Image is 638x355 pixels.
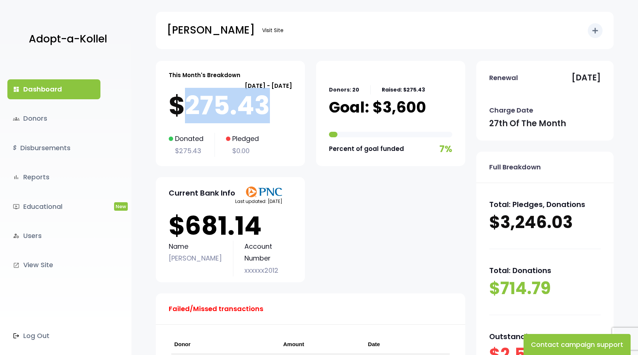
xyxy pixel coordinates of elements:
p: Account Number [244,241,292,265]
p: Charge Date [489,104,533,116]
a: Visit Site [258,23,287,38]
th: Donor [171,336,280,353]
a: groupsDonors [7,108,100,128]
p: Donated [169,133,203,145]
p: [DATE] [572,70,601,85]
p: $275.43 [169,91,292,120]
p: Failed/Missed transactions [169,303,263,315]
th: Amount [280,336,365,353]
p: Donors: 20 [329,85,359,94]
a: launchView Site [7,255,100,275]
p: Outstanding Pledges [489,330,601,343]
a: ondemand_videoEducationalNew [7,197,100,217]
p: Name [169,241,222,252]
a: dashboardDashboard [7,79,100,99]
i: add [591,26,600,35]
p: Pledged [226,133,259,145]
p: $714.79 [489,277,601,300]
p: This Month's Breakdown [169,70,240,80]
p: Total: Pledges, Donations [489,198,601,211]
i: dashboard [13,86,20,93]
p: Total: Donations [489,264,601,277]
p: 7% [439,141,452,157]
th: Date [365,336,450,353]
p: Raised: $275.43 [382,85,425,94]
i: manage_accounts [13,232,20,239]
p: $0.00 [226,145,259,157]
p: Goal: $3,600 [329,98,426,117]
a: bar_chartReports [7,167,100,187]
p: xxxxxx2012 [244,265,292,276]
p: $275.43 [169,145,203,157]
i: ondemand_video [13,203,20,210]
span: New [114,202,128,211]
p: [PERSON_NAME] [167,21,255,39]
button: add [588,23,603,38]
p: Adopt-a-Kollel [29,30,107,48]
p: 27th of the month [489,116,566,131]
a: Adopt-a-Kollel [25,21,107,57]
p: $3,246.03 [489,211,601,234]
a: $Disbursements [7,138,100,158]
button: Contact campaign support [524,334,631,355]
a: manage_accountsUsers [7,226,100,246]
img: PNClogo.svg [246,186,282,197]
p: Percent of goal funded [329,143,404,155]
i: $ [13,143,17,154]
i: bar_chart [13,174,20,180]
i: launch [13,262,20,269]
p: Current Bank Info [169,186,235,200]
p: Full Breakdown [489,161,541,173]
p: [PERSON_NAME] [169,252,222,264]
p: Last updated: [DATE] [235,197,282,206]
p: $681.14 [169,211,292,241]
p: Renewal [489,72,518,84]
span: groups [13,116,20,122]
a: Log Out [7,326,100,346]
p: [DATE] - [DATE] [169,81,292,91]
